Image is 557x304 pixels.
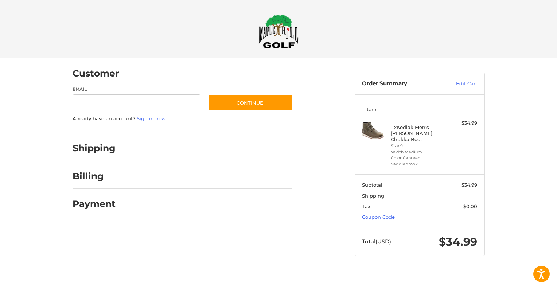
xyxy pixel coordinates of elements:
[439,235,477,249] span: $34.99
[474,193,477,199] span: --
[448,120,477,127] div: $34.99
[391,155,447,167] li: Color Canteen Saddlebrook
[362,106,477,112] h3: 1 Item
[362,182,382,188] span: Subtotal
[258,14,299,48] img: Maple Hill Golf
[461,182,477,188] span: $34.99
[440,80,477,87] a: Edit Cart
[391,143,447,149] li: Size 9
[73,86,201,93] label: Email
[73,198,116,210] h2: Payment
[362,193,384,199] span: Shipping
[362,214,395,220] a: Coupon Code
[73,68,119,79] h2: Customer
[208,94,292,111] button: Continue
[73,143,116,154] h2: Shipping
[362,238,391,245] span: Total (USD)
[73,115,292,122] p: Already have an account?
[362,80,440,87] h3: Order Summary
[463,203,477,209] span: $0.00
[391,149,447,155] li: Width Medium
[391,124,447,142] h4: 1 x Kodiak Men's [PERSON_NAME] Chukka Boot
[73,171,115,182] h2: Billing
[137,116,166,121] a: Sign in now
[7,273,86,297] iframe: Gorgias live chat messenger
[362,203,370,209] span: Tax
